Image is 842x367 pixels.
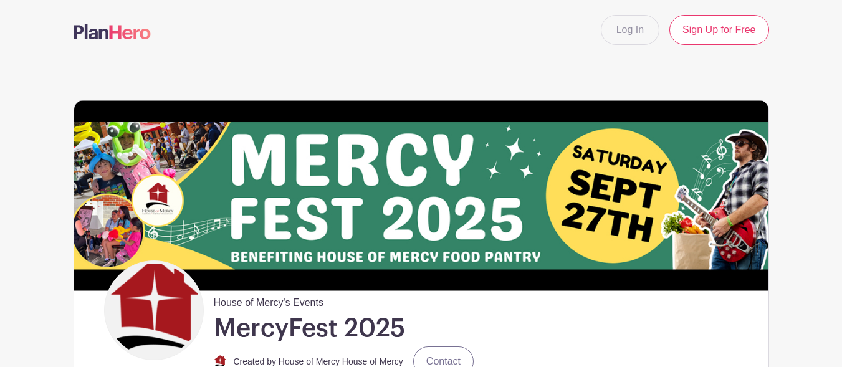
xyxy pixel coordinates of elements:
[74,24,151,39] img: logo-507f7623f17ff9eddc593b1ce0a138ce2505c220e1c5a4e2b4648c50719b7d32.svg
[214,290,323,310] span: House of Mercy's Events
[234,356,403,366] small: Created by House of Mercy House of Mercy
[74,100,768,290] img: Mercy-Fest-Banner-Plan-Hero.jpg
[601,15,659,45] a: Log In
[669,15,768,45] a: Sign Up for Free
[107,264,201,357] img: PNG-logo-house-only.png
[214,313,405,344] h1: MercyFest 2025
